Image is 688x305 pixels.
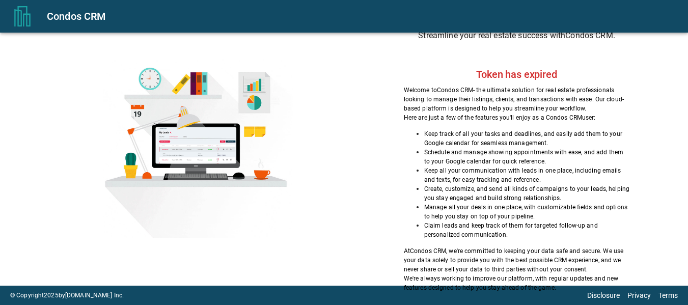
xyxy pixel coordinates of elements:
a: Privacy [627,291,651,299]
h2: Token has expired [476,68,557,80]
p: Claim leads and keep track of them for targeted follow-up and personalized communication. [424,221,630,239]
a: Terms [658,291,678,299]
p: Manage all your deals in one place, with customizable fields and options to help you stay on top ... [424,203,630,221]
p: Here are just a few of the features you'll enjoy as a Condos CRM user: [404,113,630,122]
h6: Streamline your real estate success with Condos CRM . [404,29,630,43]
div: Condos CRM [47,8,676,24]
p: At Condos CRM , we're committed to keeping your data safe and secure. We use your data solely to ... [404,246,630,274]
p: Welcome to Condos CRM - the ultimate solution for real estate professionals looking to manage the... [404,86,630,113]
a: Disclosure [587,291,620,299]
p: Schedule and manage showing appointments with ease, and add them to your Google calendar for quic... [424,148,630,166]
p: Create, customize, and send all kinds of campaigns to your leads, helping you stay engaged and bu... [424,184,630,203]
p: Keep all your communication with leads in one place, including emails and texts, for easy trackin... [424,166,630,184]
p: Keep track of all your tasks and deadlines, and easily add them to your Google calendar for seaml... [424,129,630,148]
a: [DOMAIN_NAME] Inc. [65,292,124,299]
p: © Copyright 2025 by [10,291,124,300]
p: We're always working to improve our platform, with regular updates and new features designed to h... [404,274,630,292]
